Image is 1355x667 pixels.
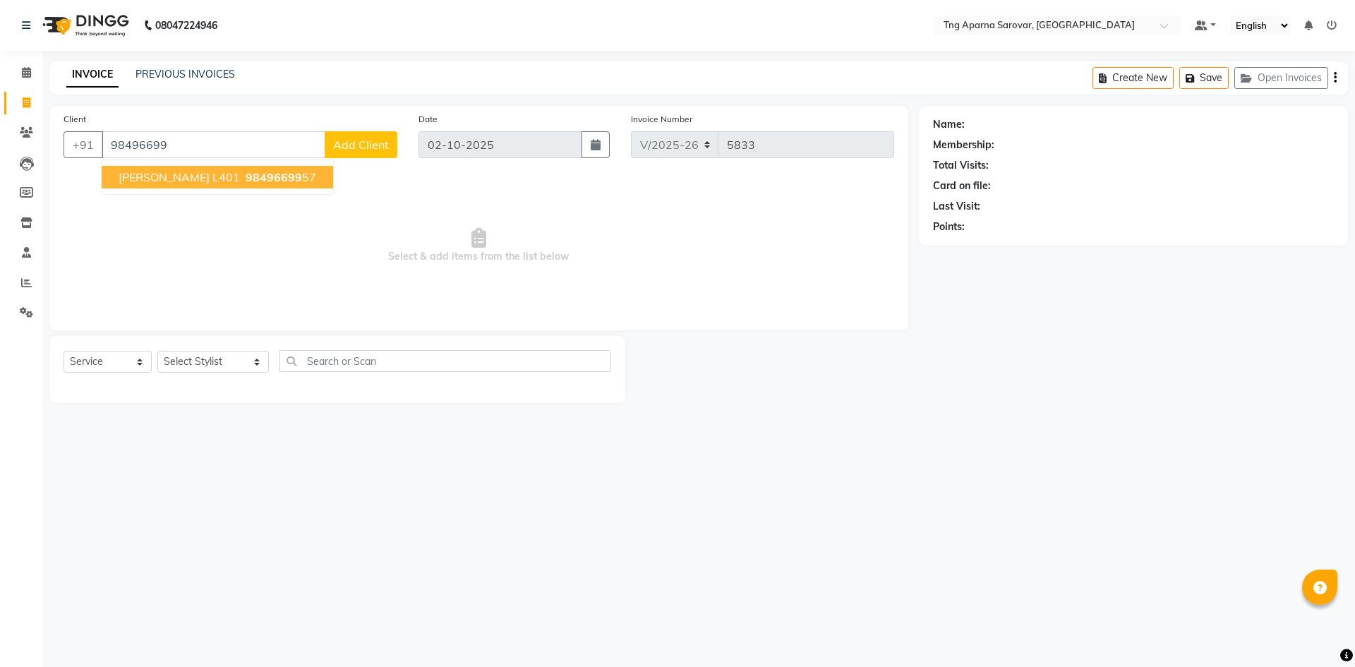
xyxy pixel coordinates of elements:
input: Search by Name/Mobile/Email/Code [102,131,325,158]
span: [PERSON_NAME] L401 [119,170,240,184]
div: Points: [933,220,965,234]
div: Last Visit: [933,199,980,214]
button: Create New [1092,67,1174,89]
b: 08047224946 [155,6,217,45]
ngb-highlight: 57 [243,170,316,184]
span: Add Client [333,138,389,152]
div: Name: [933,117,965,132]
label: Invoice Number [631,113,692,126]
button: Open Invoices [1234,67,1328,89]
div: Total Visits: [933,158,989,173]
div: Card on file: [933,179,991,193]
button: Add Client [325,131,397,158]
div: Membership: [933,138,994,152]
input: Search or Scan [279,350,611,372]
label: Client [64,113,86,126]
a: PREVIOUS INVOICES [135,68,235,80]
button: Save [1179,67,1229,89]
img: logo [36,6,133,45]
span: Select & add items from the list below [64,175,894,316]
a: INVOICE [66,62,119,88]
label: Date [418,113,438,126]
button: +91 [64,131,103,158]
span: 98496699 [246,170,302,184]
